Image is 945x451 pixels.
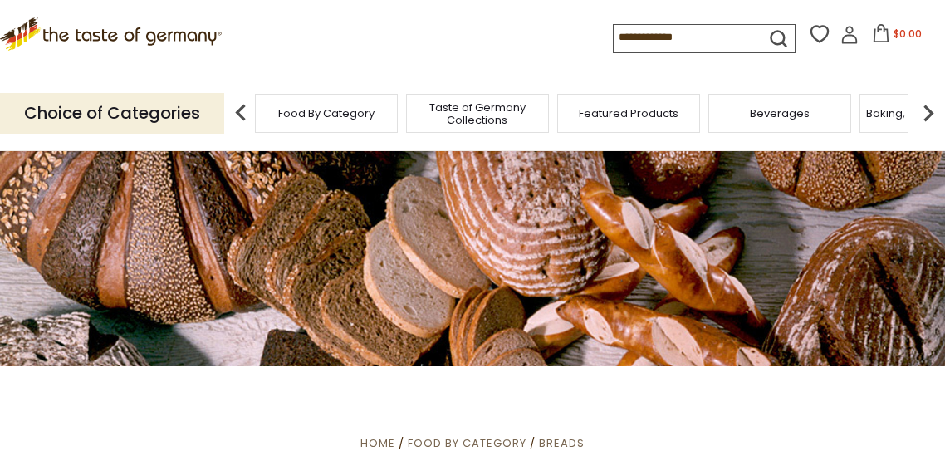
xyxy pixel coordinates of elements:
[862,24,933,49] button: $0.00
[912,96,945,130] img: next arrow
[539,435,585,451] a: Breads
[411,101,544,126] a: Taste of Germany Collections
[894,27,922,41] span: $0.00
[579,107,678,120] a: Featured Products
[224,96,257,130] img: previous arrow
[750,107,810,120] a: Beverages
[408,435,526,451] a: Food By Category
[360,435,395,451] a: Home
[278,107,375,120] a: Food By Category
